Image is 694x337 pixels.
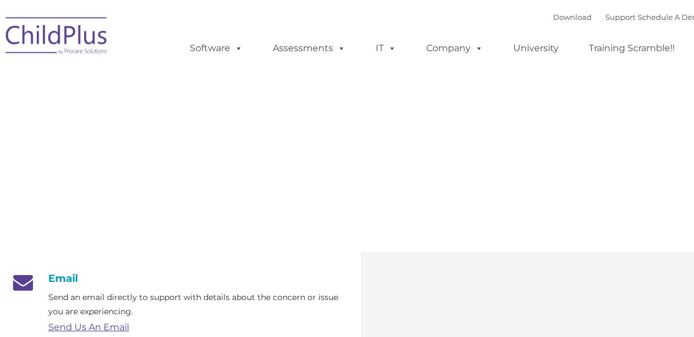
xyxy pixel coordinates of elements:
a: Download [553,13,592,22]
a: Training Scramble!! [577,37,686,60]
a: University [502,37,570,60]
h4: Email [9,272,344,285]
a: Company [415,37,494,60]
p: Send an email directly to support with details about the concern or issue you are experiencing. [48,290,344,319]
a: Software [178,37,254,60]
a: Assessments [261,37,357,60]
a: Support [605,13,635,22]
a: IT [364,37,408,60]
a: Send Us An Email [48,322,129,332]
